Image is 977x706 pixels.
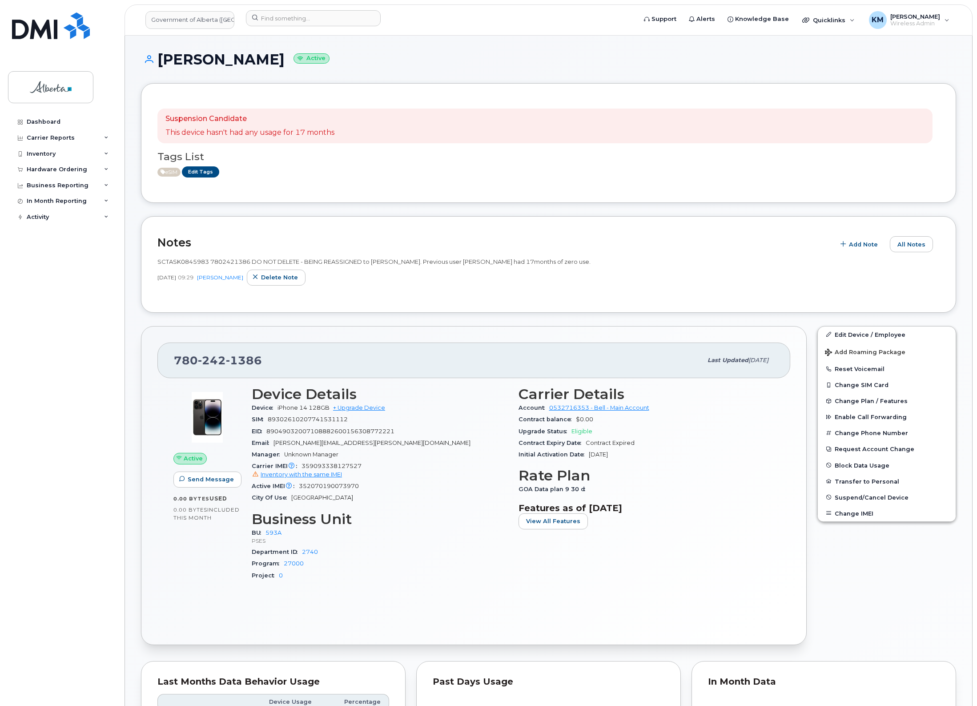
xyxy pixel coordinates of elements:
[708,357,748,363] span: Last updated
[188,475,234,484] span: Send Message
[182,166,219,178] a: Edit Tags
[273,440,470,446] span: [PERSON_NAME][EMAIL_ADDRESS][PERSON_NAME][DOMAIN_NAME]
[825,349,905,357] span: Add Roaming Package
[181,391,234,444] img: image20231002-3703462-njx0qo.jpeg
[157,274,176,281] span: [DATE]
[157,258,591,265] span: SCTASK0845983 7802421386 DO NOT DELETE - BEING REASSIGNED to [PERSON_NAME]. Previous user [PERSON...
[141,52,956,67] h1: [PERSON_NAME]
[226,354,262,367] span: 1386
[184,454,203,463] span: Active
[519,486,590,492] span: GOA Data plan 9 30 d
[178,274,193,281] span: 09:29
[835,398,908,404] span: Change Plan / Features
[818,473,956,489] button: Transfer to Personal
[252,428,266,435] span: EID
[252,463,508,479] span: 359093338127527
[252,494,291,501] span: City Of Use
[198,354,226,367] span: 242
[268,416,348,423] span: 89302610207741531112
[818,409,956,425] button: Enable Call Forwarding
[818,377,956,393] button: Change SIM Card
[748,357,768,363] span: [DATE]
[173,507,207,513] span: 0.00 Bytes
[519,416,576,423] span: Contract balance
[261,471,342,478] span: Inventory with the same IMEI
[526,517,580,525] span: View All Features
[818,457,956,473] button: Block Data Usage
[818,393,956,409] button: Change Plan / Features
[266,428,394,435] span: 89049032007108882600156308772221
[165,114,334,124] p: Suspension Candidate
[277,404,330,411] span: iPhone 14 128GB
[252,463,302,469] span: Carrier IMEI
[284,451,338,458] span: Unknown Manager
[519,468,775,484] h3: Rate Plan
[165,128,334,138] p: This device hasn't had any usage for 17 months
[571,428,592,435] span: Eligible
[157,168,181,177] span: Active
[252,440,273,446] span: Email
[299,483,359,489] span: 352070190073970
[576,416,593,423] span: $0.00
[252,451,284,458] span: Manager
[174,354,262,367] span: 780
[252,537,508,545] p: PSES
[252,404,277,411] span: Device
[279,572,283,579] a: 0
[261,273,298,282] span: Delete note
[818,343,956,361] button: Add Roaming Package
[519,513,588,529] button: View All Features
[265,529,281,536] a: 593A
[835,494,909,500] span: Suspend/Cancel Device
[247,270,306,286] button: Delete note
[519,440,586,446] span: Contract Expiry Date
[818,505,956,521] button: Change IMEI
[818,489,956,505] button: Suspend/Cancel Device
[284,560,304,567] a: 27000
[173,496,209,502] span: 0.00 Bytes
[519,428,571,435] span: Upgrade Status
[209,495,227,502] span: used
[519,386,775,402] h3: Carrier Details
[252,560,284,567] span: Program
[252,511,508,527] h3: Business Unit
[252,471,342,478] a: Inventory with the same IMEI
[252,416,268,423] span: SIM
[818,327,956,343] a: Edit Device / Employee
[252,386,508,402] h3: Device Details
[586,440,635,446] span: Contract Expired
[252,572,279,579] span: Project
[835,236,885,252] button: Add Note
[519,404,549,411] span: Account
[157,236,830,249] h2: Notes
[197,274,243,281] a: [PERSON_NAME]
[291,494,353,501] span: [GEOGRAPHIC_DATA]
[173,472,241,488] button: Send Message
[333,404,385,411] a: + Upgrade Device
[252,529,265,536] span: BU
[835,414,907,420] span: Enable Call Forwarding
[849,240,878,249] span: Add Note
[252,549,302,555] span: Department ID
[294,53,330,64] small: Active
[252,483,299,489] span: Active IMEI
[818,425,956,441] button: Change Phone Number
[818,361,956,377] button: Reset Voicemail
[708,678,940,686] div: In Month Data
[818,441,956,457] button: Request Account Change
[519,503,775,513] h3: Features as of [DATE]
[302,549,318,555] a: 2740
[519,451,589,458] span: Initial Activation Date
[890,236,933,252] button: All Notes
[549,404,649,411] a: 0532716353 - Bell - Main Account
[897,240,925,249] span: All Notes
[433,678,664,686] div: Past Days Usage
[589,451,608,458] span: [DATE]
[157,678,389,686] div: Last Months Data Behavior Usage
[157,151,940,162] h3: Tags List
